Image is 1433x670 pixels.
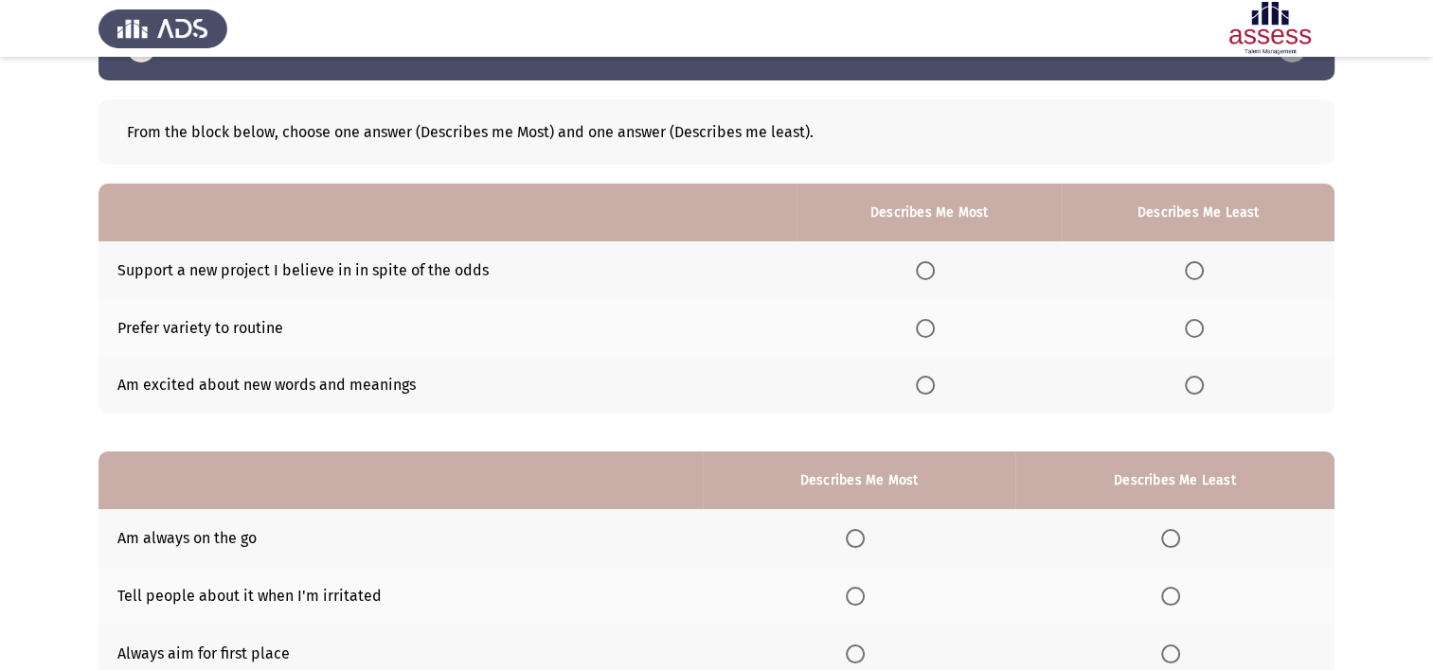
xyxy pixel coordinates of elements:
[1185,376,1211,394] mat-radio-group: Select an option
[1161,586,1188,604] mat-radio-group: Select an option
[846,644,872,661] mat-radio-group: Select an option
[99,357,797,414] td: Am excited about new words and meanings
[916,318,942,336] mat-radio-group: Select an option
[846,586,872,604] mat-radio-group: Select an option
[1206,2,1334,55] img: Assessment logo of Development Assessment R1 (EN/AR)
[1161,644,1188,661] mat-radio-group: Select an option
[99,509,703,567] td: Am always on the go
[916,376,942,394] mat-radio-group: Select an option
[1161,528,1188,546] mat-radio-group: Select an option
[127,123,1306,141] div: From the block below, choose one answer (Describes me Most) and one answer (Describes me least).
[797,184,1062,241] th: Describes Me Most
[99,567,703,625] td: Tell people about it when I'm irritated
[99,241,797,299] td: Support a new project I believe in in spite of the odds
[99,2,227,55] img: Assess Talent Management logo
[1185,260,1211,278] mat-radio-group: Select an option
[99,299,797,357] td: Prefer variety to routine
[1185,318,1211,336] mat-radio-group: Select an option
[1015,451,1334,509] th: Describes Me Least
[1062,184,1334,241] th: Describes Me Least
[916,260,942,278] mat-radio-group: Select an option
[846,528,872,546] mat-radio-group: Select an option
[703,451,1014,509] th: Describes Me Most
